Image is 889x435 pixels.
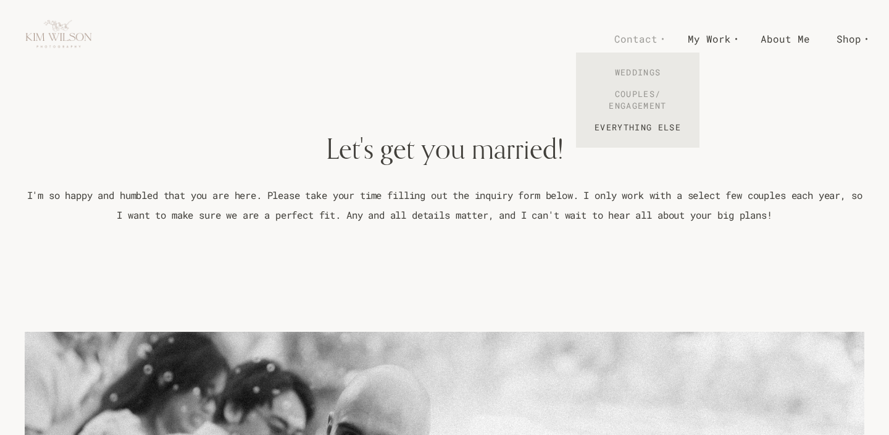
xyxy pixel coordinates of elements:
[823,28,877,49] a: Shop
[576,83,699,117] a: Couples/ Engagement
[576,62,699,83] a: Weddings
[25,186,864,225] p: I'm so happy and humbled that you are here. Please take your time filling out the inquiry form be...
[576,117,699,138] a: Everything Else
[674,28,747,49] a: My Work
[837,30,861,48] span: Shop
[25,130,864,167] h1: Let's get you married!
[614,30,657,48] span: Contact
[688,30,731,48] span: My Work
[25,5,93,73] img: Kim Wilson Photography
[747,28,823,49] a: About Me
[601,28,674,49] a: Contact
